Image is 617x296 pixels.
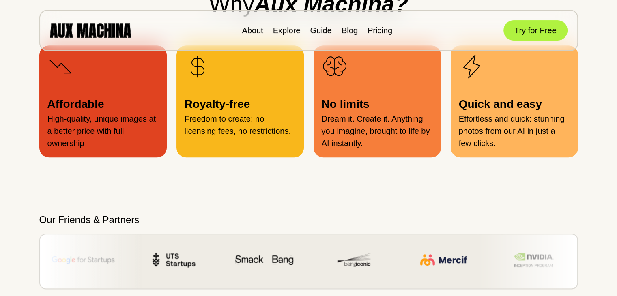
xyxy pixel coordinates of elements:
[459,96,570,113] p: Quick and easy
[459,54,485,79] img: Cheeper
[47,96,159,113] p: Affordable
[47,113,159,149] p: High-quality, unique images at a better price with full ownership
[130,247,219,272] img: UTS Startups
[459,113,570,149] p: Effortless and quick: stunning photos from our AI in just a few clicks.
[47,54,73,79] img: Cheeper
[322,54,348,79] img: Cheeper
[322,96,433,113] p: No limits
[185,54,211,79] img: Cheeper
[185,96,296,113] p: Royalty-free
[399,247,488,272] img: Mercif
[322,113,433,149] p: Dream it. Create it. Anything you imagine, brought to life by AI instantly.
[503,20,568,41] button: Try for Free
[310,26,331,35] a: Guide
[242,26,263,35] a: About
[50,23,131,37] img: AUX MACHINA
[273,26,301,35] a: Explore
[342,26,358,35] a: Blog
[39,212,578,227] p: Our Friends & Partners
[368,26,392,35] a: Pricing
[309,247,399,272] img: BeingIconic
[185,113,296,137] p: Freedom to create: no licensing fees, no restrictions.
[219,247,309,272] img: Smack Bang Design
